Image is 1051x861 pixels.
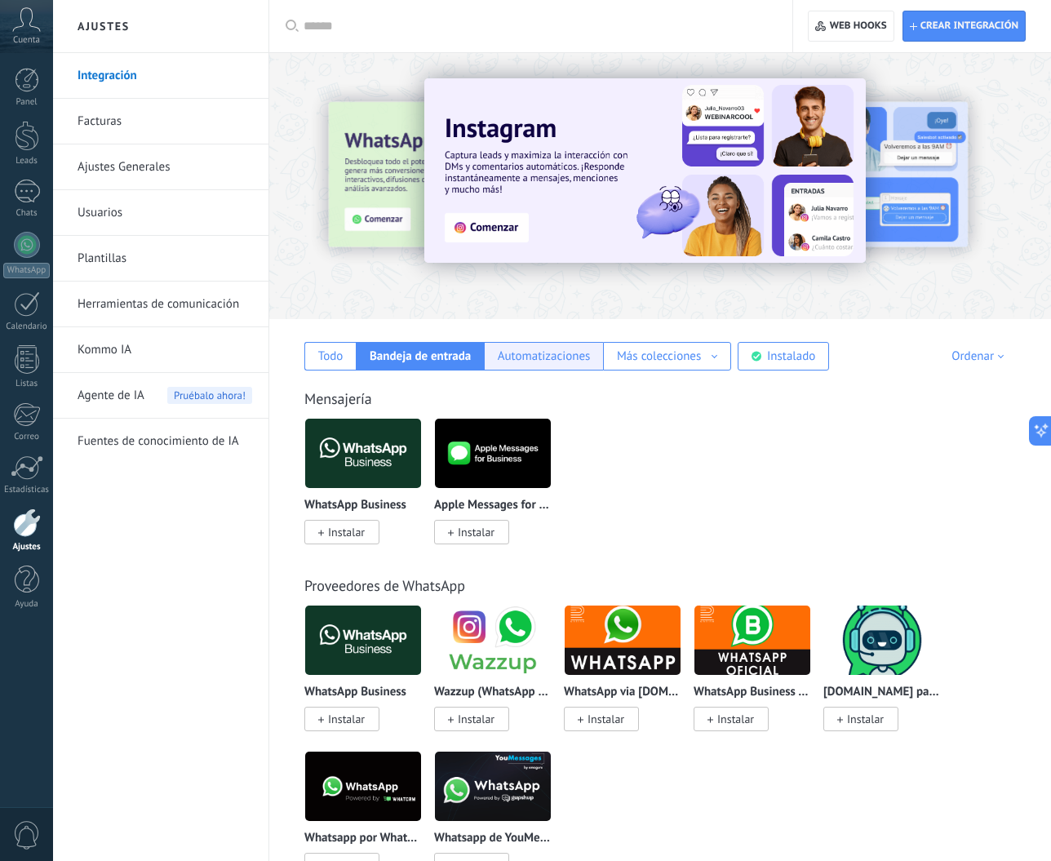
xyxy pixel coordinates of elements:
span: Instalar [328,525,365,539]
p: Apple Messages for Business [434,499,552,513]
div: Todo [318,348,344,364]
span: Cuenta [13,35,40,46]
div: Chats [3,208,51,219]
a: Usuarios [78,190,252,236]
li: Facturas [53,99,268,144]
button: Crear integración [902,11,1026,42]
div: Automatizaciones [498,348,591,364]
span: Instalar [458,525,494,539]
a: Ajustes Generales [78,144,252,190]
div: Apple Messages for Business [434,418,564,564]
li: Plantillas [53,236,268,282]
img: logo_main.png [824,601,940,680]
a: Plantillas [78,236,252,282]
a: Herramientas de comunicación [78,282,252,327]
img: logo_main.png [435,601,551,680]
a: Mensajería [304,389,372,408]
div: WhatsApp via Radist.Online [564,605,694,751]
div: Más colecciones [617,348,701,364]
div: Leads [3,156,51,166]
li: Ajustes Generales [53,144,268,190]
div: WhatsApp Business API (WABA) via Radist.Online [694,605,823,751]
a: Kommo IA [78,327,252,373]
li: Fuentes de conocimiento de IA [53,419,268,464]
p: Whatsapp de YouMessages [434,832,552,845]
li: Integración [53,53,268,99]
p: WhatsApp Business API ([GEOGRAPHIC_DATA]) via [DOMAIN_NAME] [694,686,811,699]
img: logo_main.png [435,747,551,826]
span: Instalar [588,712,624,726]
span: Instalar [847,712,884,726]
div: Wazzup (WhatsApp & Instagram) [434,605,564,751]
p: Whatsapp por Whatcrm y Telphin [304,832,422,845]
div: Estadísticas [3,485,51,495]
img: logo_main.png [694,601,810,680]
div: Calendario [3,322,51,332]
div: WhatsApp Business [304,418,434,564]
a: Proveedores de WhatsApp [304,576,465,595]
img: logo_main.png [305,601,421,680]
div: WhatsApp Business [304,605,434,751]
div: Ajustes [3,542,51,553]
span: Instalar [717,712,754,726]
img: logo_main.png [305,747,421,826]
span: Agente de IA [78,373,144,419]
p: [DOMAIN_NAME] para WhatsApp [823,686,941,699]
div: Bandeja de entrada [370,348,471,364]
div: WhatsApp [3,263,50,278]
div: Listas [3,379,51,389]
img: logo_main.png [305,414,421,493]
a: Fuentes de conocimiento de IA [78,419,252,464]
li: Kommo IA [53,327,268,373]
a: Facturas [78,99,252,144]
p: WhatsApp Business [304,499,406,513]
a: Agente de IAPruébalo ahora! [78,373,252,419]
div: Ayuda [3,599,51,610]
li: Usuarios [53,190,268,236]
li: Agente de IA [53,373,268,419]
div: Correo [3,432,51,442]
span: Instalar [458,712,494,726]
img: logo_main.png [435,414,551,493]
div: Instalado [767,348,815,364]
p: WhatsApp Business [304,686,406,699]
div: Panel [3,97,51,108]
span: Crear integración [920,20,1018,33]
img: Slide 1 [424,78,866,263]
span: Pruébalo ahora! [167,387,252,404]
li: Herramientas de comunicación [53,282,268,327]
p: WhatsApp via [DOMAIN_NAME] [564,686,681,699]
p: Wazzup (WhatsApp & Instagram) [434,686,552,699]
button: Web hooks [808,11,894,42]
a: Integración [78,53,252,99]
img: logo_main.png [565,601,681,680]
div: Ordenar [951,348,1009,364]
span: Instalar [328,712,365,726]
span: Web hooks [830,20,887,33]
div: ChatArchitect.com para WhatsApp [823,605,953,751]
